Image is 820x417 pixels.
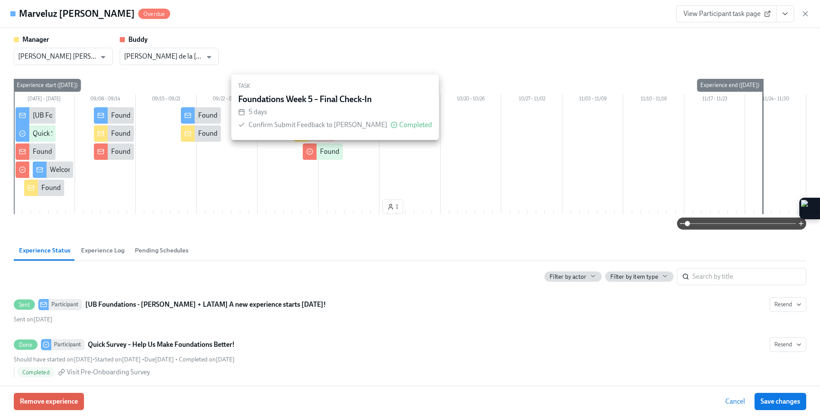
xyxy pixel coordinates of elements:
div: Foundations - Halfway Check [198,129,284,138]
span: Completed [17,369,55,376]
div: Foundations - Half Way Check in [198,111,292,120]
div: Foundations - Get Ready to Welcome Your New Hire – Action Required [41,183,247,193]
div: 11/17 – 11/23 [684,94,745,106]
button: SentParticipant[UB Foundations - [PERSON_NAME] + LATAM] A new experience starts [DATE]!Sent on[DATE] [770,297,806,312]
span: Saturday, September 6th 2025, 10:00 am [144,356,174,363]
span: Wednesday, September 3rd 2025, 11:41 am [14,316,53,323]
span: Filter by item type [610,273,658,281]
span: Overdue [138,11,170,17]
div: 11/03 – 11/09 [562,94,624,106]
span: Pending Schedules [135,246,189,255]
span: Sent [14,302,35,308]
span: Confirm Submit Feedback to [PERSON_NAME] [248,121,387,129]
div: 09/22 – 09/28 [197,94,258,106]
span: Resend [774,300,801,309]
span: Cancel [725,397,745,406]
div: Foundations Week 5 – Final Check-In [320,147,428,156]
div: [DATE] – [DATE] [14,94,75,106]
button: Filter by item type [605,271,674,282]
button: View task page [776,5,794,22]
button: 1 [382,199,403,214]
div: 11/10 – 11/16 [623,94,684,106]
div: Experience end ([DATE]) [697,79,763,92]
button: Filter by actor [544,271,602,282]
div: Foundations Week 5 – Final Check-In [238,94,432,104]
h4: Marveluz [PERSON_NAME] [19,7,135,20]
strong: Manager [22,35,49,44]
span: Experience Status [19,246,71,255]
div: Experience start ([DATE]) [13,79,81,92]
div: Foundations - You’ve Been Selected as a New Hire [PERSON_NAME]! [33,147,234,156]
span: Wednesday, September 3rd 2025, 11:41 am [95,356,141,363]
div: [UB Foundations - [PERSON_NAME] + LATAM] A new experience starts [DATE]! [33,111,266,120]
div: 10/20 – 10/26 [441,94,502,106]
div: 11/24 – 11/30 [745,94,806,106]
span: Done [14,342,37,348]
div: 09/08 – 09/14 [75,94,136,106]
strong: Buddy [128,35,148,44]
div: Quick Survey – Help Us Make Foundations Better! [33,129,177,138]
span: Experience Log [81,246,124,255]
span: 1 [387,202,398,211]
span: Monday, September 1st 2025, 10:00 am [14,356,93,363]
span: Resend [774,340,801,349]
div: Foundations - Week 2 Check-In – How’s It Going? [111,111,254,120]
div: Participant [51,339,84,350]
div: 09/15 – 09/21 [136,94,197,106]
div: Task [238,81,432,91]
button: Save changes [755,393,806,410]
strong: [UB Foundations - [PERSON_NAME] + LATAM] A new experience starts [DATE]! [85,299,326,310]
span: Remove experience [20,397,78,406]
span: 5 days [248,108,267,116]
div: Foundations - Quick Buddy Check-In – Week 2 [111,147,245,156]
img: Extension Icon [801,200,818,217]
div: Welcome to Foundations – What to Expect! [50,165,175,174]
a: View Participant task page [676,5,777,22]
div: Participant [49,299,82,310]
span: Completed [399,121,432,128]
span: View Participant task page [683,9,769,18]
div: • • • [14,355,235,364]
button: DoneParticipantQuick Survey – Help Us Make Foundations Better!Should have started on[DATE]•Starte... [770,337,806,352]
span: Monday, September 8th 2025, 5:02 pm [179,356,235,363]
button: Cancel [719,393,751,410]
div: 10/27 – 11/02 [501,94,562,106]
input: Search by title [693,268,806,285]
span: Visit Pre-Onboarding Survey [67,367,150,377]
span: Filter by actor [550,273,586,281]
div: Foundations - Week 2 – Onboarding Check-In for [New Hire Name] [111,129,307,138]
button: Open [96,50,110,64]
button: Open [202,50,216,64]
strong: Quick Survey – Help Us Make Foundations Better! [88,339,235,350]
button: Remove experience [14,393,84,410]
span: Save changes [761,397,800,406]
